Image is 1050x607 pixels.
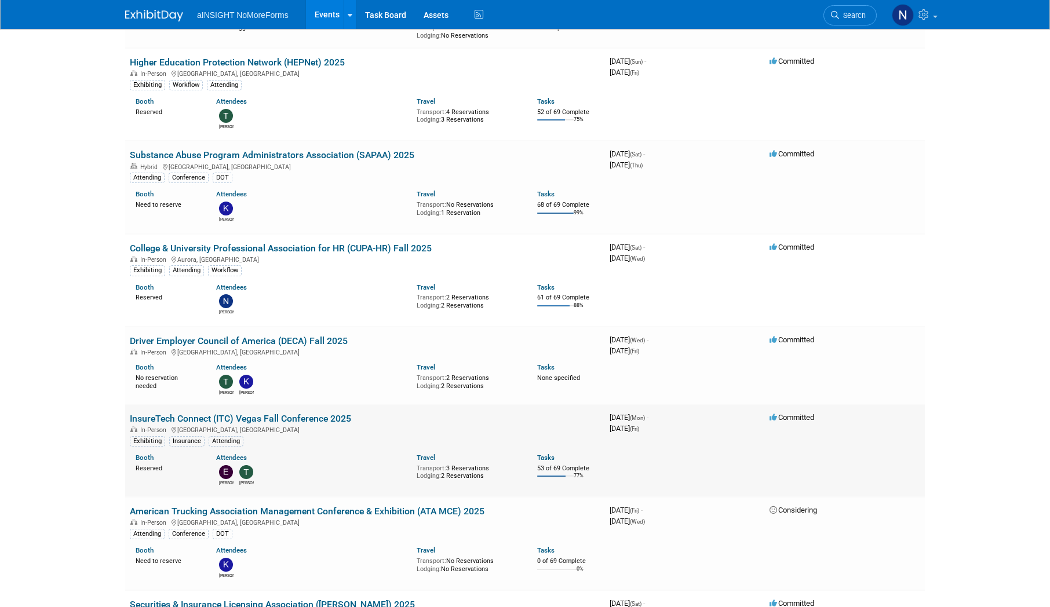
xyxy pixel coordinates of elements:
span: [DATE] [610,57,646,65]
div: DOT [213,173,232,183]
span: None specified [537,374,580,382]
span: Transport: [417,557,446,565]
div: 68 of 69 Complete [537,201,600,209]
div: Conference [169,173,209,183]
div: 53 of 69 Complete [537,465,600,473]
td: 88% [574,302,584,318]
span: [DATE] [610,160,643,169]
a: Attendees [216,546,247,554]
span: aINSIGHT NoMoreForms [197,10,289,20]
span: Lodging: [417,302,441,309]
div: Attending [207,80,242,90]
a: Attendees [216,363,247,371]
img: Kate Silvas [239,375,253,389]
div: 4 Reservations 3 Reservations [417,106,520,124]
img: Teresa Papanicolaou [219,109,233,123]
span: Transport: [417,201,446,209]
div: 2 Reservations 2 Reservations [417,291,520,309]
img: Teresa Papanicolaou [239,465,253,479]
div: DOT [213,529,232,539]
div: 52 of 69 Complete [537,108,600,116]
div: Teresa Papanicolaou [219,389,234,396]
span: Lodging: [417,32,441,39]
div: [GEOGRAPHIC_DATA], [GEOGRAPHIC_DATA] [130,347,600,356]
span: [DATE] [610,506,643,514]
div: Kate Silvas [239,389,254,396]
span: (Fri) [630,70,639,76]
span: Considering [770,506,817,514]
a: Booth [136,363,154,371]
span: [DATE] [610,68,639,76]
span: In-Person [140,256,170,264]
div: Conference [169,529,209,539]
a: Search [823,5,877,25]
div: Exhibiting [130,265,165,276]
span: Committed [770,243,814,251]
td: 99% [574,210,584,225]
img: In-Person Event [130,70,137,76]
span: (Sat) [630,244,641,251]
img: Hybrid Event [130,163,137,169]
span: Search [839,11,866,20]
span: Committed [770,149,814,158]
a: Tasks [537,97,555,105]
span: In-Person [140,426,170,434]
img: In-Person Event [130,349,137,354]
div: [GEOGRAPHIC_DATA], [GEOGRAPHIC_DATA] [130,517,600,526]
span: - [644,57,646,65]
a: College & University Professional Association for HR (CUPA-HR) Fall 2025 [130,243,432,254]
a: InsureTech Connect (ITC) Vegas Fall Conference 2025 [130,413,351,424]
span: In-Person [140,70,170,78]
div: Kate Silvas [219,215,234,222]
div: [GEOGRAPHIC_DATA], [GEOGRAPHIC_DATA] [130,425,600,434]
span: Lodging: [417,116,441,123]
img: Teresa Papanicolaou [219,375,233,389]
span: Lodging: [417,565,441,573]
a: Travel [417,190,435,198]
div: Nichole Brown [219,308,234,315]
div: Reserved [136,106,199,116]
a: Booth [136,546,154,554]
div: Teresa Papanicolaou [219,123,234,130]
span: - [647,413,648,422]
span: (Wed) [630,255,645,262]
div: Need to reserve [136,555,199,565]
a: Booth [136,454,154,462]
div: Need to reserve [136,199,199,209]
span: [DATE] [610,243,645,251]
a: Travel [417,97,435,105]
div: Exhibiting [130,436,165,447]
span: In-Person [140,349,170,356]
span: [DATE] [610,335,648,344]
div: Reserved [136,462,199,473]
span: [DATE] [610,517,645,525]
span: In-Person [140,519,170,526]
a: Tasks [537,283,555,291]
div: Aurora, [GEOGRAPHIC_DATA] [130,254,600,264]
span: Lodging: [417,209,441,217]
span: Transport: [417,294,446,301]
a: Attendees [216,97,247,105]
span: Committed [770,413,814,422]
img: ExhibitDay [125,10,183,21]
span: [DATE] [610,424,639,433]
img: In-Person Event [130,519,137,525]
span: (Mon) [630,415,645,421]
a: Driver Employer Council of America (DECA) Fall 2025 [130,335,348,346]
span: Committed [770,57,814,65]
span: - [643,243,645,251]
div: 2 Reservations 2 Reservations [417,372,520,390]
div: [GEOGRAPHIC_DATA], [GEOGRAPHIC_DATA] [130,68,600,78]
a: Substance Abuse Program Administrators Association (SAPAA) 2025 [130,149,414,160]
span: [DATE] [610,254,645,262]
div: Reserved [136,291,199,302]
img: In-Person Event [130,426,137,432]
a: Tasks [537,454,555,462]
span: (Wed) [630,518,645,525]
img: Nichole Brown [892,4,914,26]
span: Transport: [417,465,446,472]
div: Teresa Papanicolaou [239,479,254,486]
a: Tasks [537,190,555,198]
a: Travel [417,454,435,462]
span: (Sun) [630,58,643,65]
